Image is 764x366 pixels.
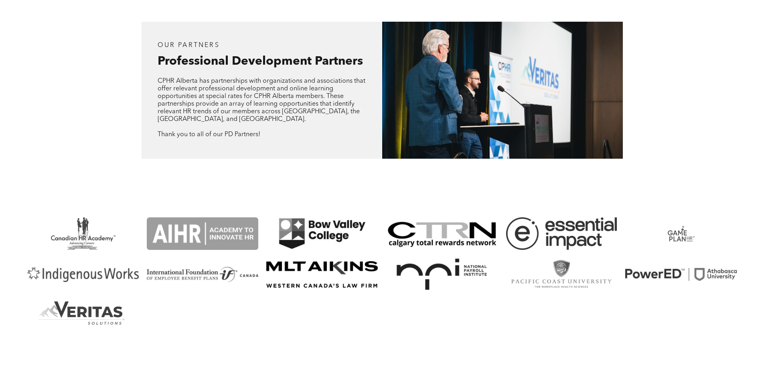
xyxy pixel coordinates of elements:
[158,78,365,123] span: CPHR Alberta has partnerships with organizations and associations that offer relevant professiona...
[147,217,258,250] a: The aihr academy to innovate hr logo is blue and white.
[386,258,497,290] a: A black and white logo for the national payroll institute
[625,258,737,290] a: A logo for a university called athabasco university
[506,217,617,250] a: A logo for e essential impact is shown on a white background.
[158,42,220,49] span: OUR PARTNERS
[158,55,363,67] span: Professional Development Partners
[147,258,258,290] a: A logo for the international foundation of employee benefit plans canada
[266,217,378,250] a: A logo for bow valley college with a shield on a white background
[158,131,260,138] span: Thank you to all of our PD Partners!
[506,258,617,290] a: The logo for pacific coast university for workplace health sciences
[27,217,139,250] a: The logo for the canadian hr academy shows three people shaking hands.
[27,299,139,331] a: A logo for veritas solutions with a mountain in the background
[625,217,737,250] a: A logo for a company called game plan hr.
[266,258,378,290] a: The logo for mlt aikins western canada 's law firm
[386,217,497,250] a: The calgary total rewards network logo is green and black.
[27,258,139,290] a: A logo for indigenous works with a star on it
